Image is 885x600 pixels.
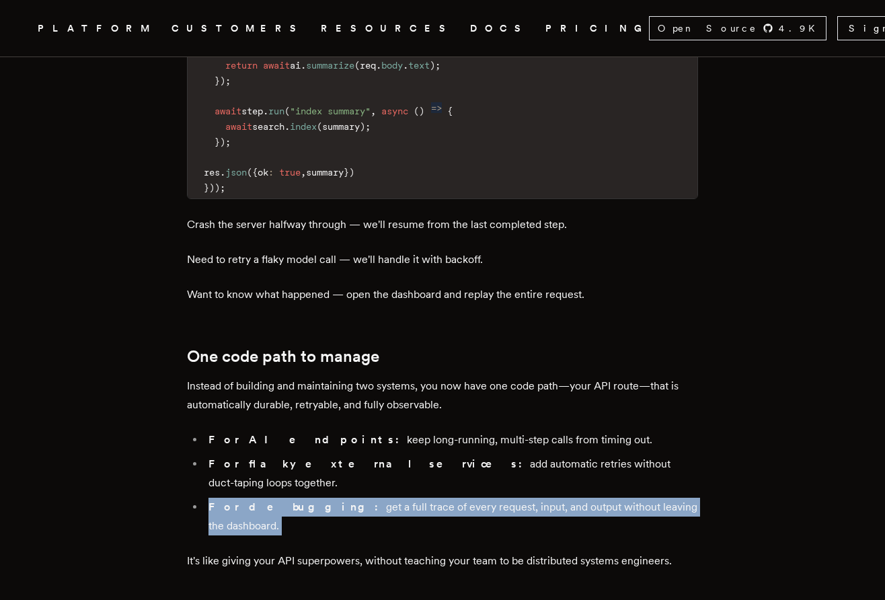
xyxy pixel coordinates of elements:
li: add automatic retries without duct-taping loops together. [204,455,698,492]
span: ) [220,75,225,86]
span: ) [360,121,365,132]
span: ) [215,182,220,193]
li: keep long-running, multi-step calls from timing out. [204,430,698,449]
span: await [263,60,290,71]
span: search [252,121,284,132]
span: ( [354,60,360,71]
span: true [279,167,301,178]
span: . [403,60,408,71]
strong: For flaky external services: [208,457,530,470]
a: CUSTOMERS [171,20,305,37]
span: ) [220,137,225,147]
p: Need to retry a flaky model call — we'll handle it with backoff. [187,250,698,269]
span: ( [284,106,290,116]
li: get a full trace of every request, input, and output without leaving the dashboard. [204,498,698,535]
span: ) [430,60,435,71]
span: : [268,167,274,178]
span: ; [365,121,371,132]
span: . [284,121,290,132]
span: . [220,167,225,178]
a: DOCS [470,20,529,37]
span: return [225,60,258,71]
span: Open Source [658,22,757,35]
span: ok [258,167,268,178]
h2: One code path to manage [187,347,698,366]
span: text [408,60,430,71]
span: } [204,182,209,193]
p: Want to know what happened — open the dashboard and replay the entire request. [187,285,698,304]
span: ( [247,167,252,178]
span: ( [317,121,322,132]
button: RESOURCES [321,20,454,37]
p: It's like giving your API superpowers, without teaching your team to be distributed systems engin... [187,552,698,570]
span: step [241,106,263,116]
span: json [225,167,247,178]
span: "index summary" [290,106,371,116]
strong: For AI endpoints: [208,433,407,446]
a: PRICING [545,20,649,37]
span: ai [290,60,301,71]
span: => [431,102,442,113]
span: 4.9 K [779,22,823,35]
span: index [290,121,317,132]
span: ) [209,182,215,193]
span: . [376,60,381,71]
span: ; [220,182,225,193]
p: Crash the server halfway through — we'll resume from the last completed step. [187,215,698,234]
span: } [215,137,220,147]
span: , [371,106,376,116]
span: summarize [306,60,354,71]
span: async [381,106,408,116]
span: . [263,106,268,116]
span: run [268,106,284,116]
span: res [204,167,220,178]
span: summary [306,167,344,178]
span: { [252,167,258,178]
span: ; [225,137,231,147]
span: . [301,60,306,71]
button: PLATFORM [38,20,155,37]
span: body [381,60,403,71]
span: ; [435,60,440,71]
span: await [225,121,252,132]
span: ( [414,106,419,116]
span: ) [349,167,354,178]
span: req [360,60,376,71]
strong: For debugging: [208,500,386,513]
span: } [215,75,220,86]
span: ; [225,75,231,86]
span: await [215,106,241,116]
span: { [447,106,453,116]
span: , [301,167,306,178]
span: summary [322,121,360,132]
p: Instead of building and maintaining two systems, you now have one code path—your API route—that i... [187,377,698,414]
span: ) [419,106,424,116]
span: } [344,167,349,178]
